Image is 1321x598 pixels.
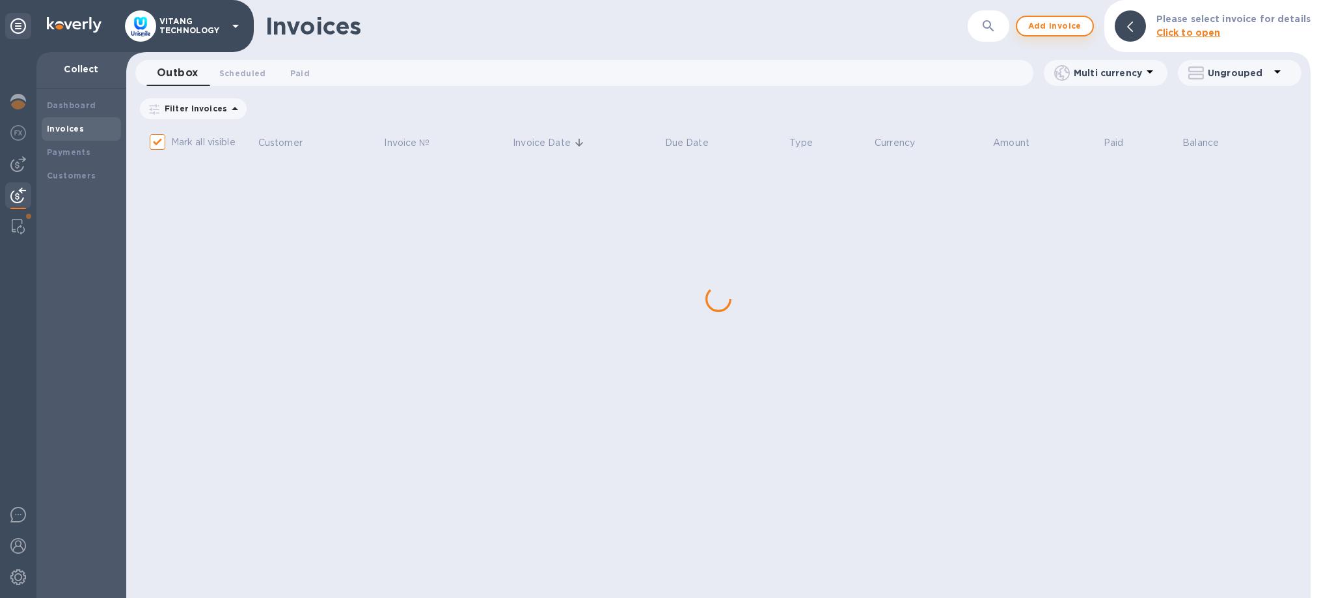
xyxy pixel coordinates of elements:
[1156,14,1311,24] b: Please select invoice for details
[258,136,303,150] p: Customer
[47,171,96,180] b: Customers
[513,136,588,150] span: Invoice Date
[159,103,227,114] p: Filter Invoices
[258,136,320,150] span: Customer
[1104,136,1124,150] p: Paid
[384,136,429,150] p: Invoice №
[1028,18,1082,34] span: Add invoice
[47,124,84,134] b: Invoices
[789,136,830,150] span: Type
[789,136,813,150] p: Type
[10,125,26,141] img: Foreign exchange
[47,17,102,33] img: Logo
[993,136,1029,150] p: Amount
[875,136,915,150] p: Currency
[665,136,709,150] p: Due Date
[1182,136,1219,150] p: Balance
[266,12,361,40] h1: Invoices
[157,64,198,82] span: Outbox
[513,136,571,150] p: Invoice Date
[1074,66,1142,79] p: Multi currency
[1182,136,1236,150] span: Balance
[47,147,90,157] b: Payments
[384,136,446,150] span: Invoice №
[171,135,236,149] p: Mark all visible
[47,100,96,110] b: Dashboard
[47,63,116,76] p: Collect
[993,136,1046,150] span: Amount
[219,66,266,80] span: Scheduled
[1016,16,1094,36] button: Add invoice
[1156,27,1221,38] b: Click to open
[665,136,726,150] span: Due Date
[290,66,310,80] span: Paid
[1104,136,1141,150] span: Paid
[5,13,31,39] div: Unpin categories
[1208,66,1270,79] p: Ungrouped
[875,136,932,150] span: Currency
[159,17,225,35] p: VITANG TECHNOLOGY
